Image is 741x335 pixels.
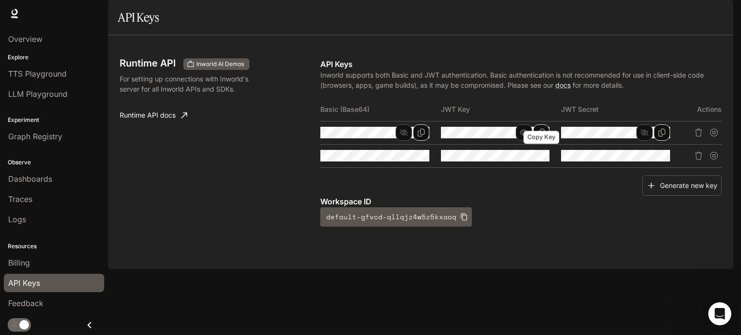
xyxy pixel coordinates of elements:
[413,124,429,141] button: Copy Basic (Base64)
[320,98,441,121] th: Basic (Base64)
[120,74,264,94] p: For setting up connections with Inworld's server for all Inworld APIs and SDKs.
[691,125,706,140] button: Delete API key
[320,207,472,227] button: default-gfvcd-qllqjz4w5z5kxaoq
[682,98,722,121] th: Actions
[116,106,191,125] a: Runtime API docs
[706,148,722,163] button: Suspend API key
[320,196,722,207] p: Workspace ID
[320,70,722,90] p: Inworld supports both Basic and JWT authentication. Basic authentication is not recommended for u...
[320,58,722,70] p: API Keys
[523,131,559,144] div: Copy Key
[533,124,549,141] button: Copy Key
[708,302,731,325] iframe: Intercom live chat
[441,98,562,121] th: JWT Key
[561,98,682,121] th: JWT Secret
[120,58,176,68] h3: Runtime API
[183,58,249,70] div: These keys will apply to your current workspace only
[642,175,722,196] button: Generate new key
[691,148,706,163] button: Delete API key
[118,8,159,27] h1: API Keys
[706,125,722,140] button: Suspend API key
[192,60,248,68] span: Inworld AI Demos
[654,124,670,141] button: Copy Secret
[555,81,571,89] a: docs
